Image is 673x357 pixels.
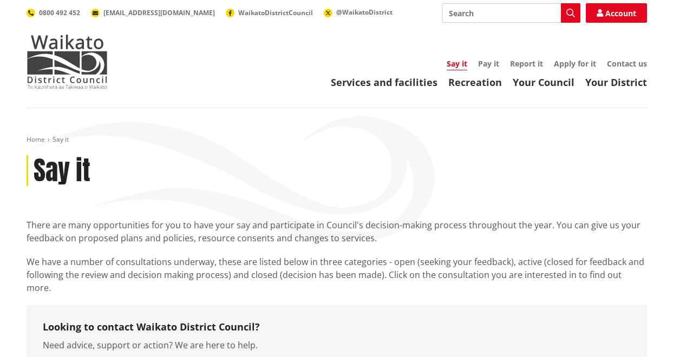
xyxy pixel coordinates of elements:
[27,135,647,144] nav: breadcrumb
[331,76,437,89] a: Services and facilities
[39,8,80,17] span: 0800 492 452
[478,58,499,69] a: Pay it
[607,58,647,69] a: Contact us
[513,76,574,89] a: Your Council
[510,58,543,69] a: Report it
[34,155,90,187] h1: Say it
[91,8,215,17] a: [EMAIL_ADDRESS][DOMAIN_NAME]
[442,3,580,23] input: Search input
[27,255,647,294] p: We have a number of consultations underway, these are listed below in three categories - open (se...
[27,135,45,144] a: Home
[586,3,647,23] a: Account
[585,76,647,89] a: Your District
[27,8,80,17] a: 0800 492 452
[103,8,215,17] span: [EMAIL_ADDRESS][DOMAIN_NAME]
[43,321,631,333] h3: Looking to contact Waikato District Council?
[27,35,108,89] img: Waikato District Council - Te Kaunihera aa Takiwaa o Waikato
[447,58,467,70] a: Say it
[324,8,393,17] a: @WaikatoDistrict
[238,8,313,17] span: WaikatoDistrictCouncil
[53,135,69,144] span: Say it
[554,58,596,69] a: Apply for it
[27,219,647,244] p: There are many opportunities for you to have your say and participate in Council's decision-makin...
[43,339,631,352] p: Need advice, support or action? We are here to help.
[336,8,393,17] span: @WaikatoDistrict
[226,8,313,17] a: WaikatoDistrictCouncil
[448,76,502,89] a: Recreation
